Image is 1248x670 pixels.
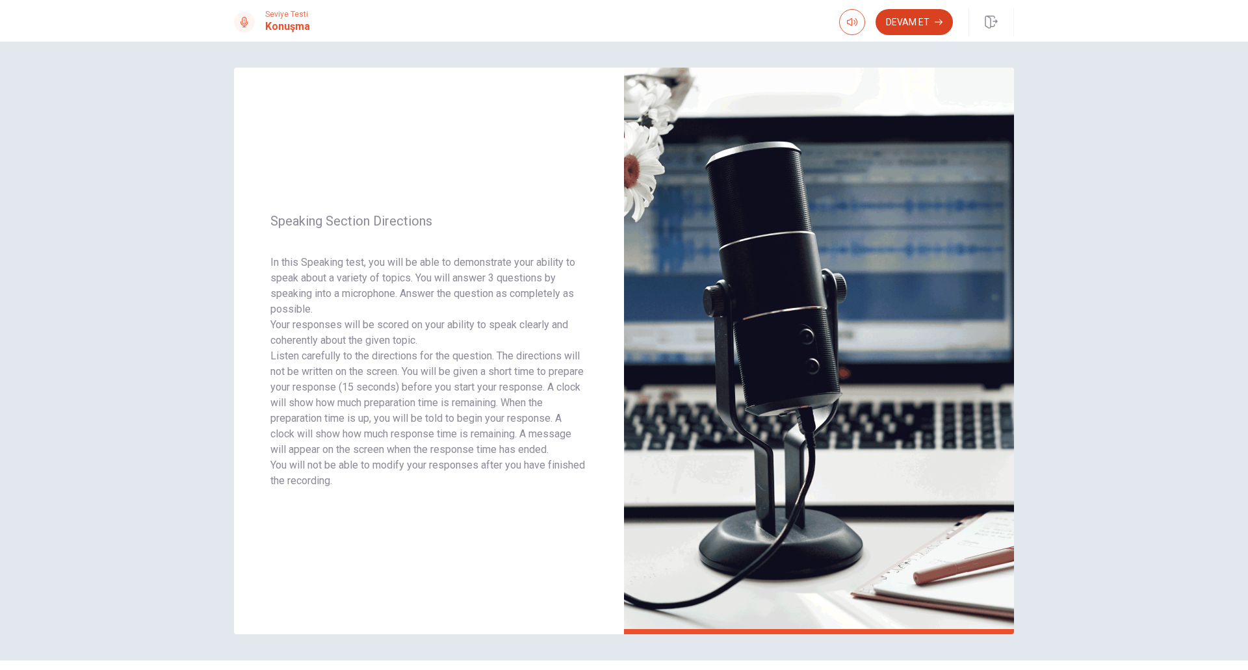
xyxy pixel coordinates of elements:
[624,68,1014,634] img: speaking intro
[265,19,310,34] h1: Konuşma
[270,457,588,489] p: You will not be able to modify your responses after you have finished the recording.
[270,255,588,317] p: In this Speaking test, you will be able to demonstrate your ability to speak about a variety of t...
[265,10,310,19] span: Seviye Testi
[270,348,588,457] p: Listen carefully to the directions for the question. The directions will not be written on the sc...
[270,317,588,348] p: Your responses will be scored on your ability to speak clearly and coherently about the given topic.
[876,9,953,35] button: Devam Et
[270,213,588,229] span: Speaking Section Directions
